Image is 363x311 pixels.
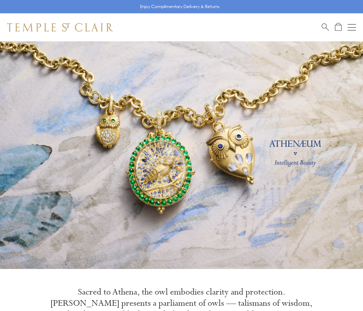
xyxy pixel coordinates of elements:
button: Open navigation [348,23,356,32]
a: Search [322,23,329,32]
a: Open Shopping Bag [335,23,342,32]
p: Enjoy Complimentary Delivery & Returns [140,3,220,10]
img: Temple St. Clair [7,23,113,32]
